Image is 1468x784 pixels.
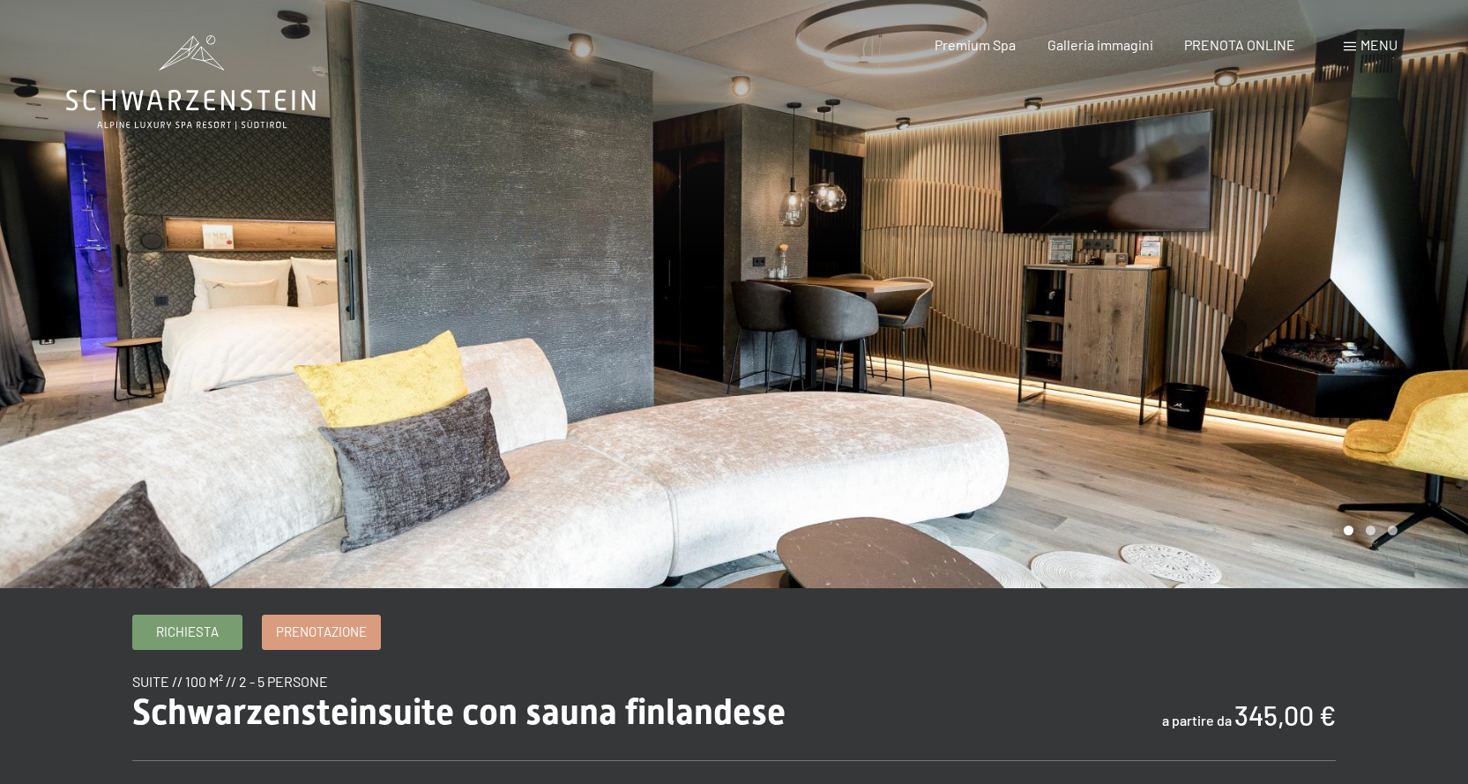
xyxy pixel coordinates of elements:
[1047,36,1153,53] a: Galleria immagini
[263,616,380,649] a: Prenotazione
[132,673,328,690] span: suite // 100 m² // 2 - 5 persone
[133,616,242,649] a: Richiesta
[132,691,786,733] span: Schwarzensteinsuite con sauna finlandese
[1184,36,1295,53] a: PRENOTA ONLINE
[935,36,1016,53] a: Premium Spa
[1234,699,1336,731] b: 345,00 €
[1162,712,1232,728] span: a partire da
[1360,36,1397,53] span: Menu
[276,623,367,641] span: Prenotazione
[156,623,219,641] span: Richiesta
